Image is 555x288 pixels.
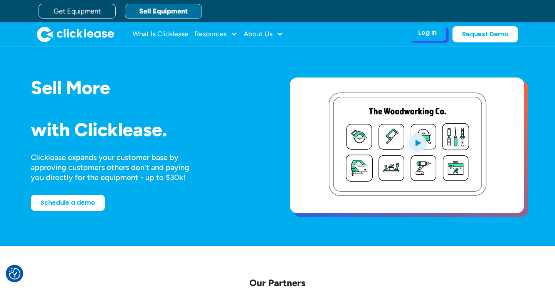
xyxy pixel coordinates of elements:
img: Blue play button logo on a light blue circular background [407,132,428,153]
div: Log In [418,29,437,37]
h1: with Clicklease. [31,120,265,140]
a: open lightbox [290,77,524,213]
div: Clicklease expands your customer base by approving customers others don’t and paying you directly... [31,152,203,182]
div: About Us [244,27,283,42]
h1: Sell More [31,77,265,98]
a: What Is Clicklease [133,27,188,42]
div: Resources [195,27,237,42]
img: Clicklease logo [37,27,114,42]
a: Schedule a demo [31,195,105,211]
a: Sell Equipment [125,4,202,19]
a: home [37,27,114,42]
a: Get Equipment [39,4,116,19]
button: Consent Preferences [9,268,20,280]
img: Revisit consent button [9,268,20,280]
a: Request Demo [452,26,518,42]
